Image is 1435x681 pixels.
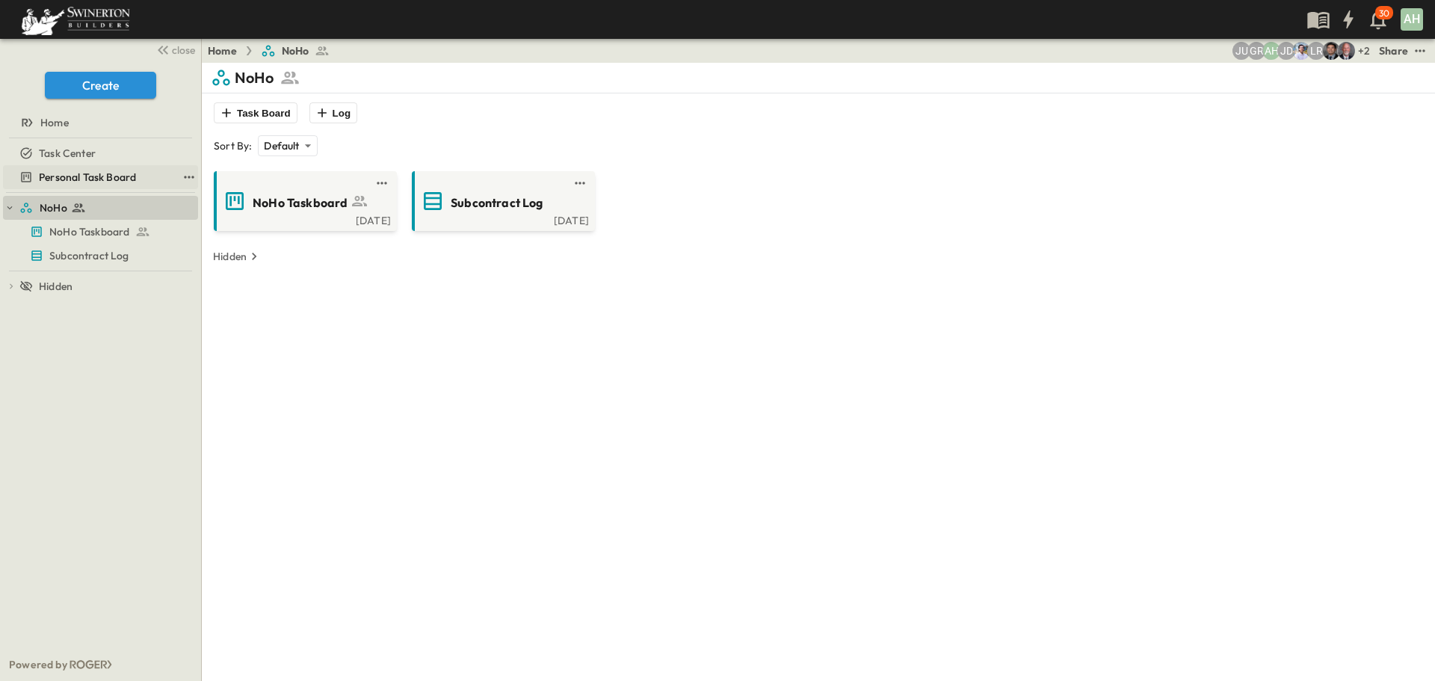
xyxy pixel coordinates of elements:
[214,138,252,153] p: Sort By:
[45,72,156,99] button: Create
[40,115,69,130] span: Home
[235,67,274,88] p: NoHo
[3,244,198,268] div: Subcontract Logtest
[1411,42,1429,60] button: test
[3,221,195,242] a: NoHo Taskboard
[49,248,129,263] span: Subcontract Log
[1337,42,1355,60] img: David Wade (dwade@swinerton.com)
[309,102,357,123] button: Log
[3,167,177,188] a: Personal Task Board
[214,102,297,123] button: Task Board
[415,213,589,225] a: [DATE]
[3,112,195,133] a: Home
[3,143,195,164] a: Task Center
[3,245,195,266] a: Subcontract Log
[415,189,589,213] a: Subcontract Log
[49,224,129,239] span: NoHo Taskboard
[207,246,268,267] button: Hidden
[3,196,198,220] div: NoHotest
[1322,42,1340,60] img: Steven Yeum (syeum@swinerton.com)
[213,249,247,264] p: Hidden
[1379,43,1408,58] div: Share
[1358,43,1373,58] p: + 2
[1399,7,1425,32] button: AH
[172,43,195,58] span: close
[1401,8,1423,31] div: AH
[217,189,391,213] a: NoHo Taskboard
[40,200,67,215] span: NoHo
[1232,42,1250,60] div: Joel Urbina (jurbina@swinerton.com)
[1247,42,1265,60] div: Gary Reynolds (gary.reynolds@swinerton.com)
[1307,42,1325,60] div: Lucio Ramirez (lucio.ramirez@swinerton.com)
[258,135,317,156] div: Default
[3,165,198,189] div: Personal Task Boardtest
[253,194,348,212] span: NoHo Taskboard
[39,146,96,161] span: Task Center
[1292,42,1310,60] img: Gavin Todd (gavin.todd@swinerton.com)
[1277,42,1295,60] div: Jessica Damas (jdamas@swinerton.com)
[39,170,136,185] span: Personal Task Board
[18,4,133,35] img: 6c363589ada0b36f064d841b69d3a419a338230e66bb0a533688fa5cc3e9e735.png
[282,43,309,58] span: NoHo
[1379,7,1389,19] p: 30
[150,39,198,60] button: close
[217,213,391,225] a: [DATE]
[451,194,543,212] span: Subcontract Log
[3,220,198,244] div: NoHo Taskboardtest
[373,174,391,192] button: test
[208,43,237,58] a: Home
[261,43,330,58] a: NoHo
[208,43,339,58] nav: breadcrumbs
[264,138,299,153] p: Default
[1262,42,1280,60] div: Arash Haroonian (arash.haroonian@swinerton.com)
[19,197,195,218] a: NoHo
[180,168,198,186] button: test
[571,174,589,192] button: test
[39,279,72,294] span: Hidden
